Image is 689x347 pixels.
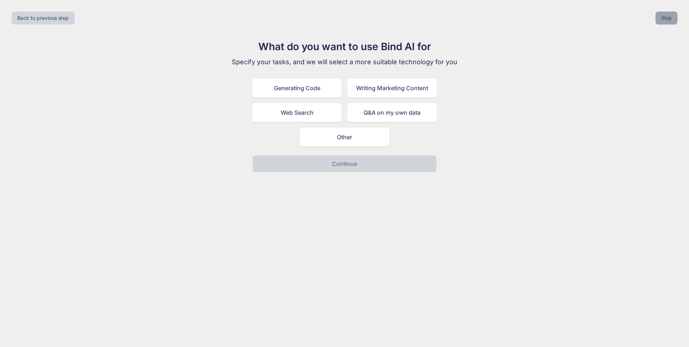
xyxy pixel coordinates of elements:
[223,57,466,67] p: Specify your tasks, and we will select a more suitable technology for you
[12,12,75,25] button: Back to previous step
[332,159,357,168] p: Continue
[252,79,342,97] div: Generating Code
[252,155,437,172] button: Continue
[223,39,466,54] h1: What do you want to use Bind AI for
[655,12,677,25] button: Skip
[347,79,437,97] div: Writing Marketing Content
[252,103,342,122] div: Web Search
[347,103,437,122] div: Q&A on my own data
[300,128,389,146] div: Other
